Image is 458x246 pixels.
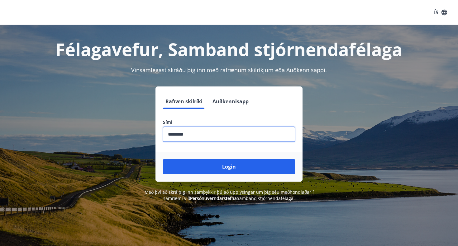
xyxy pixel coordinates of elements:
span: Með því að skrá þig inn samþykkir þú að upplýsingar um þig séu meðhöndlaðar í samræmi við Samband... [145,189,314,201]
span: Vinsamlegast skráðu þig inn með rafrænum skilríkjum eða Auðkennisappi. [131,66,327,74]
button: ÍS [431,7,451,18]
button: Login [163,159,295,174]
label: Sími [163,119,295,125]
button: Rafræn skilríki [163,94,205,109]
button: Auðkennisapp [210,94,251,109]
h1: Félagavefur, Samband stjórnendafélaga [12,37,446,61]
a: Persónuverndarstefna [190,195,237,201]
